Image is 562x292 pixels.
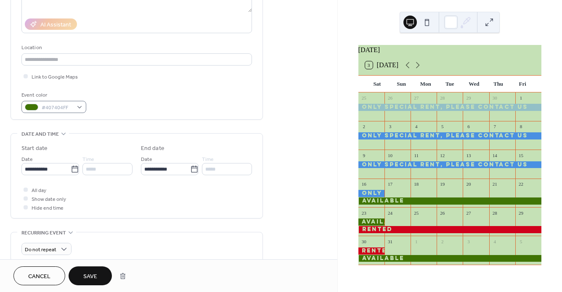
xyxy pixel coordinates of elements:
[492,210,498,216] div: 28
[465,152,472,158] div: 13
[358,132,541,139] div: ONLY SPECIAL RENT, PLEASE CONTACT US
[358,247,384,255] div: RENTED
[361,238,367,245] div: 30
[413,181,419,187] div: 18
[518,210,524,216] div: 29
[465,238,472,245] div: 3
[510,76,535,92] div: Fri
[413,238,419,245] div: 1
[439,238,445,245] div: 2
[465,210,472,216] div: 27
[361,124,367,130] div: 2
[439,181,445,187] div: 19
[358,190,384,197] div: ONLY SPECIAL RENT, PLEASE CONTACT US
[32,204,64,213] span: Hide end time
[365,76,390,92] div: Sat
[358,161,541,168] div: ONLY SPECIAL RENT, PLEASE CONTACT US
[202,155,214,164] span: Time
[492,238,498,245] div: 4
[413,95,419,101] div: 27
[387,124,393,130] div: 3
[439,210,445,216] div: 26
[465,95,472,101] div: 29
[358,255,541,262] div: AVAILABLE
[361,210,367,216] div: 23
[21,43,250,52] div: Location
[69,266,112,285] button: Save
[358,226,541,233] div: RENTED
[486,76,511,92] div: Thu
[358,197,541,205] div: AVAILABLE
[21,155,33,164] span: Date
[21,130,59,139] span: Date and time
[358,104,541,111] div: ONLY SPECIAL RENT, PLEASE CONTACT US
[465,124,472,130] div: 6
[141,155,152,164] span: Date
[518,238,524,245] div: 5
[387,95,393,101] div: 26
[414,76,438,92] div: Mon
[32,186,46,195] span: All day
[439,124,445,130] div: 5
[413,152,419,158] div: 11
[82,155,94,164] span: Time
[358,45,541,55] div: [DATE]
[25,245,56,255] span: Do not repeat
[492,181,498,187] div: 21
[387,238,393,245] div: 31
[387,181,393,187] div: 17
[21,144,48,153] div: Start date
[83,272,97,281] span: Save
[492,124,498,130] div: 7
[492,152,498,158] div: 14
[462,76,486,92] div: Wed
[13,266,65,285] button: Cancel
[32,73,78,82] span: Link to Google Maps
[437,76,462,92] div: Tue
[387,152,393,158] div: 10
[21,229,66,237] span: Recurring event
[361,95,367,101] div: 25
[42,103,73,112] span: #407404FF
[439,152,445,158] div: 12
[362,59,402,71] button: 3[DATE]
[389,76,414,92] div: Sun
[361,152,367,158] div: 9
[518,124,524,130] div: 8
[141,144,164,153] div: End date
[32,195,66,204] span: Show date only
[387,210,393,216] div: 24
[518,181,524,187] div: 22
[492,95,498,101] div: 30
[518,95,524,101] div: 1
[361,181,367,187] div: 16
[439,95,445,101] div: 28
[413,124,419,130] div: 4
[358,218,384,226] div: AVAILABLE
[28,272,50,281] span: Cancel
[465,181,472,187] div: 20
[518,152,524,158] div: 15
[413,210,419,216] div: 25
[21,91,85,100] div: Event color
